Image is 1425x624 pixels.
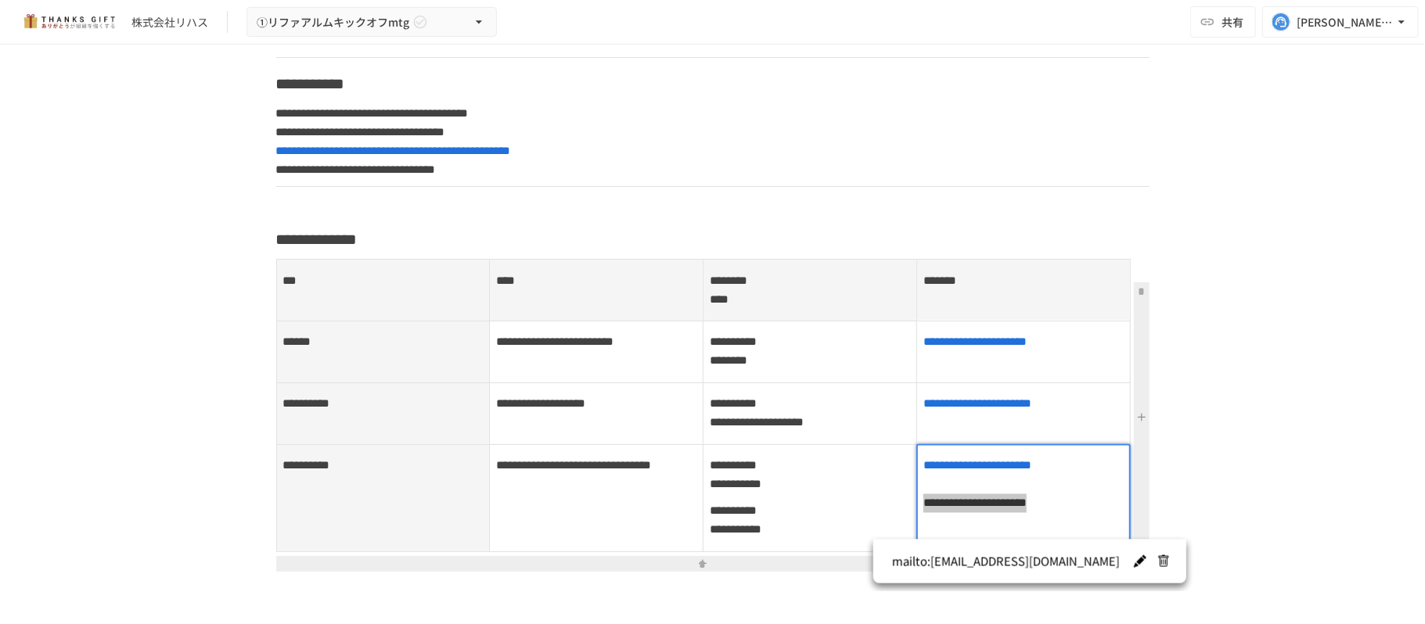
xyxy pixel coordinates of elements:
a: mailto:[EMAIL_ADDRESS][DOMAIN_NAME] [892,552,1142,571]
button: ①リファアルムキックオフmtg [246,7,497,38]
button: [PERSON_NAME][EMAIL_ADDRESS][DOMAIN_NAME] [1262,6,1419,38]
div: [PERSON_NAME][EMAIL_ADDRESS][DOMAIN_NAME] [1297,13,1394,32]
img: 9QkwBFSE13x2gePgpe8aMqs5nKlqvPfzMVlQZWD3BQB [276,590,1150,601]
span: ①リファアルムキックオフmtg [257,13,409,32]
img: mMP1OxWUAhQbsRWCurg7vIHe5HqDpP7qZo7fRoNLXQh [19,9,119,34]
span: 共有 [1222,13,1243,30]
div: 株式会社リハス [131,14,208,30]
button: 共有 [1190,6,1256,38]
